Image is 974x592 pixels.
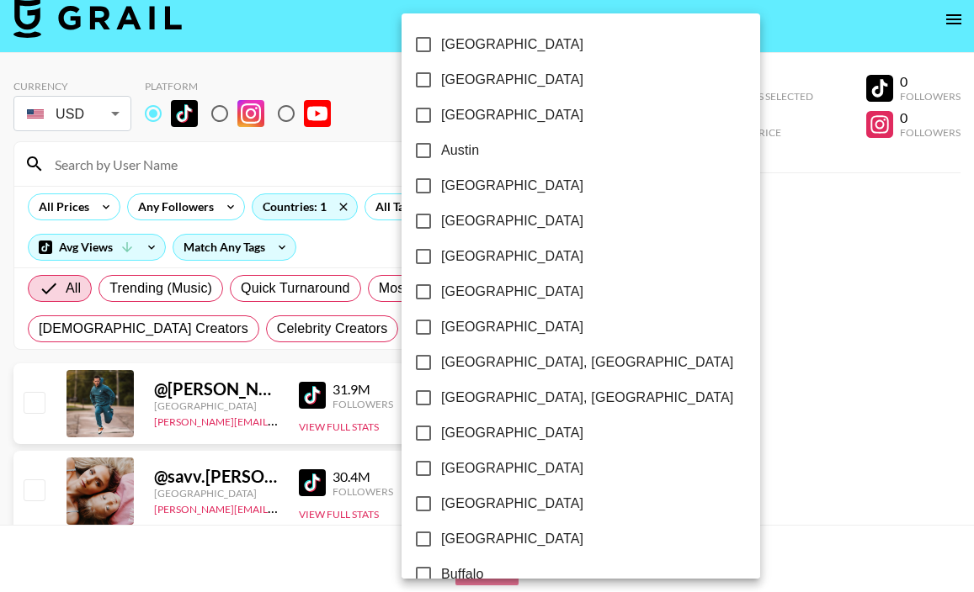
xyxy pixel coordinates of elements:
[441,211,583,231] span: [GEOGRAPHIC_DATA]
[441,494,583,514] span: [GEOGRAPHIC_DATA]
[441,140,479,161] span: Austin
[441,458,583,478] span: [GEOGRAPHIC_DATA]
[441,317,583,337] span: [GEOGRAPHIC_DATA]
[441,176,583,196] span: [GEOGRAPHIC_DATA]
[441,564,484,584] span: Buffalo
[441,352,733,373] span: [GEOGRAPHIC_DATA], [GEOGRAPHIC_DATA]
[441,246,583,267] span: [GEOGRAPHIC_DATA]
[441,423,583,443] span: [GEOGRAPHIC_DATA]
[441,34,583,55] span: [GEOGRAPHIC_DATA]
[441,388,733,408] span: [GEOGRAPHIC_DATA], [GEOGRAPHIC_DATA]
[441,105,583,125] span: [GEOGRAPHIC_DATA]
[441,282,583,302] span: [GEOGRAPHIC_DATA]
[441,70,583,90] span: [GEOGRAPHIC_DATA]
[441,529,583,549] span: [GEOGRAPHIC_DATA]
